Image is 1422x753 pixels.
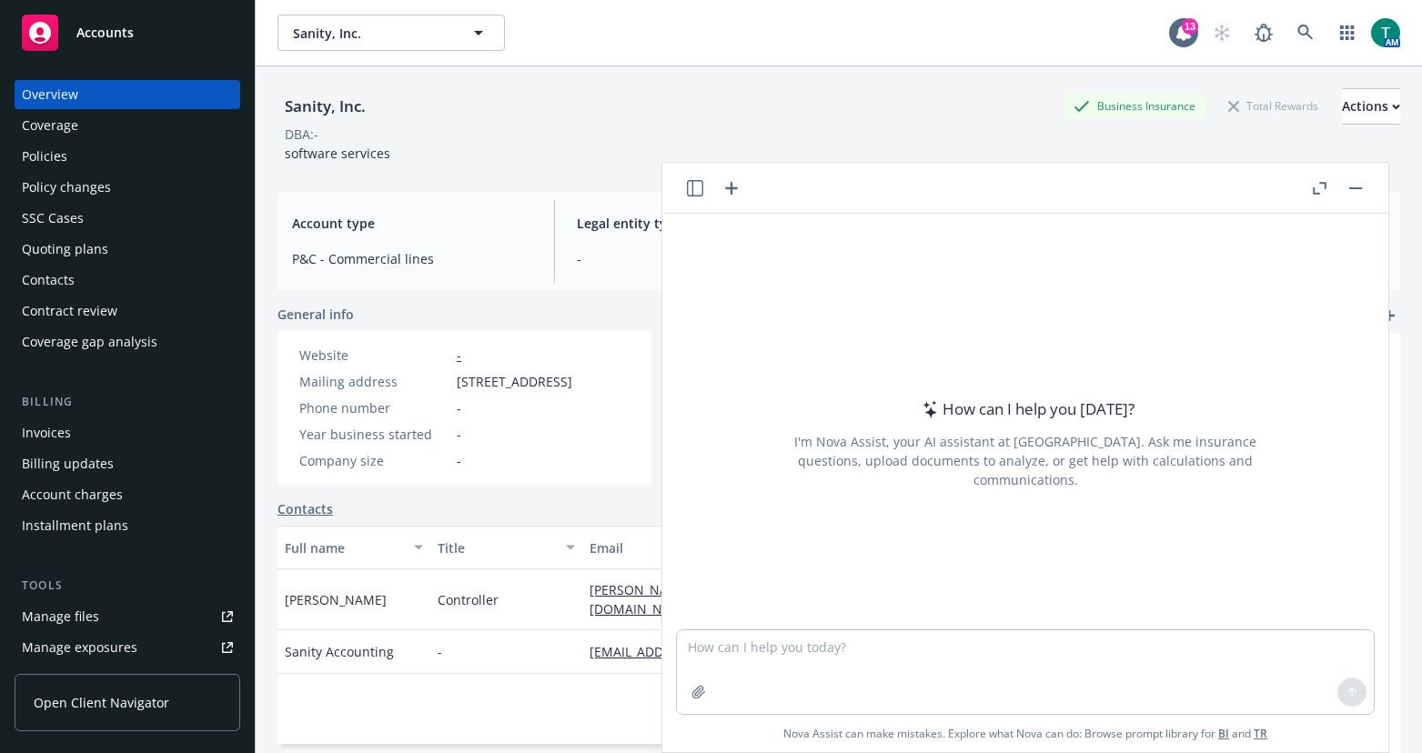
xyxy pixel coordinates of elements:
[1329,15,1366,51] a: Switch app
[670,715,1381,752] span: Nova Assist can make mistakes. Explore what Nova can do: Browse prompt library for and
[457,372,572,391] span: [STREET_ADDRESS]
[292,249,532,268] span: P&C - Commercial lines
[1254,726,1267,741] a: TR
[15,449,240,478] a: Billing updates
[285,145,390,162] span: software services
[299,398,449,417] div: Phone number
[299,425,449,444] div: Year business started
[1246,15,1282,51] a: Report a Bug
[22,511,128,540] div: Installment plans
[22,602,99,631] div: Manage files
[15,511,240,540] a: Installment plans
[76,25,134,40] span: Accounts
[457,425,461,444] span: -
[15,602,240,631] a: Manage files
[1371,18,1400,47] img: photo
[22,296,117,326] div: Contract review
[457,451,461,470] span: -
[1287,15,1324,51] a: Search
[1342,89,1400,124] div: Actions
[590,643,817,660] a: [EMAIL_ADDRESS][DOMAIN_NAME]
[277,305,354,324] span: General info
[22,327,157,356] div: Coverage gap analysis
[15,633,240,662] a: Manage exposures
[15,204,240,233] a: SSC Cases
[457,398,461,417] span: -
[577,249,817,268] span: -
[15,327,240,356] a: Coverage gap analysis
[1064,95,1205,117] div: Business Insurance
[15,577,240,595] div: Tools
[1219,95,1327,117] div: Total Rewards
[15,80,240,109] a: Overview
[590,581,800,617] a: [PERSON_NAME][EMAIL_ADDRESS][DOMAIN_NAME]
[277,95,373,118] div: Sanity, Inc.
[15,296,240,326] a: Contract review
[15,7,240,58] a: Accounts
[917,397,1135,421] div: How can I help you [DATE]?
[582,526,836,569] button: Email
[285,642,394,661] span: Sanity Accounting
[22,235,108,264] div: Quoting plans
[15,235,240,264] a: Quoting plans
[590,538,809,557] div: Email
[292,214,532,233] span: Account type
[438,590,499,609] span: Controller
[1204,15,1240,51] a: Start snowing
[430,526,583,569] button: Title
[15,418,240,447] a: Invoices
[277,499,333,518] a: Contacts
[22,142,67,171] div: Policies
[1342,88,1400,125] button: Actions
[22,80,78,109] div: Overview
[22,204,84,233] div: SSC Cases
[285,538,403,557] div: Full name
[577,214,817,233] span: Legal entity type
[299,346,449,365] div: Website
[277,526,430,569] button: Full name
[285,590,387,609] span: [PERSON_NAME]
[22,418,71,447] div: Invoices
[22,633,137,662] div: Manage exposures
[22,173,111,202] div: Policy changes
[15,111,240,140] a: Coverage
[285,125,318,144] div: DBA: -
[299,372,449,391] div: Mailing address
[1182,18,1198,35] div: 13
[15,173,240,202] a: Policy changes
[1378,305,1400,326] a: add
[34,693,169,712] span: Open Client Navigator
[277,15,505,51] button: Sanity, Inc.
[438,538,556,557] div: Title
[15,480,240,509] a: Account charges
[299,451,449,470] div: Company size
[293,24,450,43] span: Sanity, Inc.
[15,393,240,411] div: Billing
[15,142,240,171] a: Policies
[22,266,75,295] div: Contacts
[770,432,1281,489] div: I'm Nova Assist, your AI assistant at [GEOGRAPHIC_DATA]. Ask me insurance questions, upload docum...
[15,266,240,295] a: Contacts
[438,642,442,661] span: -
[22,111,78,140] div: Coverage
[457,346,461,364] a: -
[22,449,114,478] div: Billing updates
[22,480,123,509] div: Account charges
[1218,726,1229,741] a: BI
